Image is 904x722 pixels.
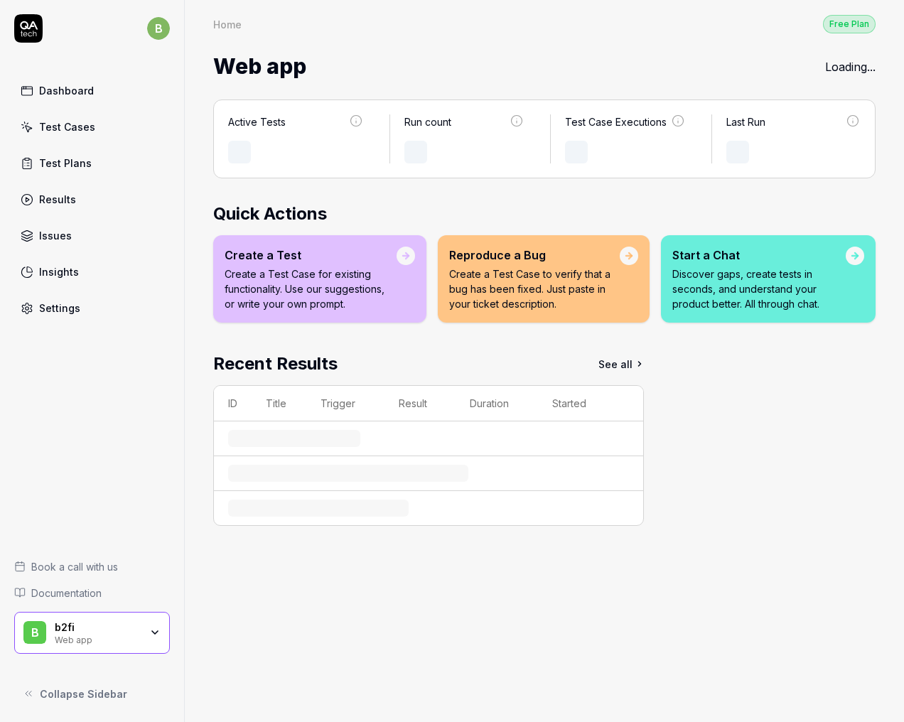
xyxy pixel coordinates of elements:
th: Duration [456,386,537,421]
h2: Recent Results [213,351,338,377]
th: Started [538,386,615,421]
p: Create a Test Case to verify that a bug has been fixed. Just paste in your ticket description. [449,266,620,311]
span: Web app [213,48,306,85]
div: Create a Test [225,247,397,264]
div: Dashboard [39,83,94,98]
div: b2fi [55,621,140,634]
span: Book a call with us [31,559,118,574]
p: Create a Test Case for existing functionality. Use our suggestions, or write your own prompt. [225,266,397,311]
div: Test Case Executions [565,114,667,129]
button: Collapse Sidebar [14,679,170,708]
a: Insights [14,258,170,286]
a: Dashboard [14,77,170,104]
a: Test Cases [14,113,170,141]
a: Settings [14,294,170,322]
div: Active Tests [228,114,286,129]
div: Start a Chat [672,247,846,264]
div: Loading... [825,58,876,75]
span: b [147,17,170,40]
div: Web app [55,633,140,645]
p: Discover gaps, create tests in seconds, and understand your product better. All through chat. [672,266,846,311]
div: Last Run [726,114,765,129]
div: Issues [39,228,72,243]
button: bb2fiWeb app [14,612,170,654]
div: Settings [39,301,80,316]
div: Home [213,17,242,31]
div: Reproduce a Bug [449,247,620,264]
div: Insights [39,264,79,279]
a: Test Plans [14,149,170,177]
a: Book a call with us [14,559,170,574]
div: Results [39,192,76,207]
a: Issues [14,222,170,249]
div: Test Plans [39,156,92,171]
th: Trigger [306,386,384,421]
div: Test Cases [39,119,95,134]
span: Documentation [31,586,102,600]
div: Run count [404,114,451,129]
th: Title [252,386,306,421]
a: See all [598,351,644,377]
th: Result [384,386,456,421]
button: b [147,14,170,43]
div: Free Plan [823,15,876,33]
span: Collapse Sidebar [40,686,127,701]
h2: Quick Actions [213,201,876,227]
a: Documentation [14,586,170,600]
span: b [23,621,46,644]
button: Free Plan [823,14,876,33]
th: ID [214,386,252,421]
a: Results [14,185,170,213]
